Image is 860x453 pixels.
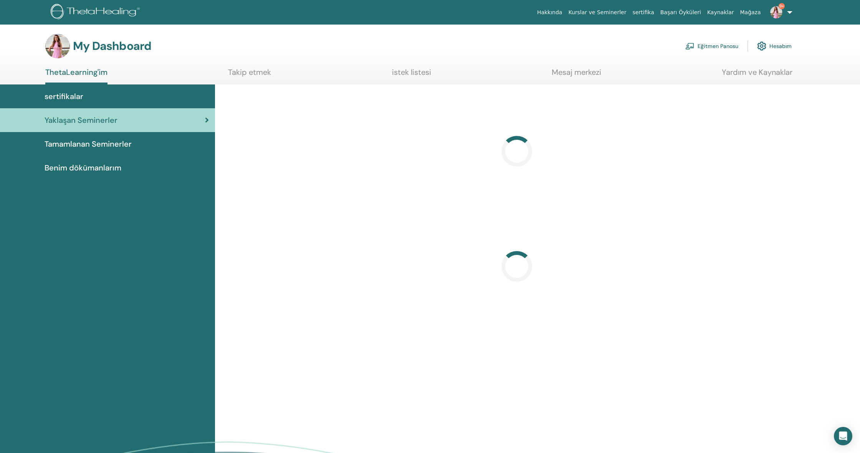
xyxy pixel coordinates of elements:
[45,114,117,126] span: Yaklaşan Seminerler
[534,5,566,20] a: Hakkında
[45,68,107,84] a: ThetaLearning'im
[722,68,792,83] a: Yardım ve Kaynaklar
[685,38,738,55] a: Eğitmen Panosu
[685,43,695,50] img: chalkboard-teacher.svg
[45,138,132,150] span: Tamamlanan Seminerler
[770,6,782,18] img: default.jpg
[45,34,70,58] img: default.jpg
[45,91,83,102] span: sertifikalar
[834,427,852,445] div: Open Intercom Messenger
[565,5,629,20] a: Kurslar ve Seminerler
[228,68,271,83] a: Takip etmek
[737,5,764,20] a: Mağaza
[629,5,657,20] a: sertifika
[704,5,737,20] a: Kaynaklar
[657,5,704,20] a: Başarı Öyküleri
[757,38,792,55] a: Hesabım
[45,162,121,174] span: Benim dökümanlarım
[757,40,766,53] img: cog.svg
[73,39,151,53] h3: My Dashboard
[779,3,785,9] span: 9+
[552,68,601,83] a: Mesaj merkezi
[392,68,431,83] a: istek listesi
[51,4,142,21] img: logo.png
